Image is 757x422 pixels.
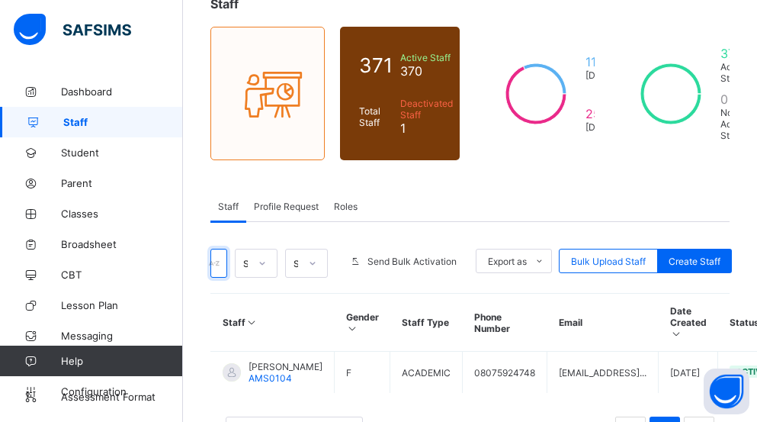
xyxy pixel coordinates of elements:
span: Classes [61,208,183,220]
span: 253 [585,106,688,121]
span: [PERSON_NAME] [249,361,322,372]
th: Phone Number [463,294,547,352]
span: AMS0104 [249,372,292,384]
span: 371 [359,53,393,77]
th: Staff [211,294,335,352]
th: Date Created [659,294,718,352]
span: Profile Request [254,201,319,212]
span: Create Staff [669,256,720,267]
th: Gender [335,294,390,352]
span: Student [61,147,183,159]
th: Email [547,294,659,352]
td: F [335,352,390,394]
img: safsims [14,14,131,46]
span: Dashboard [61,85,183,98]
span: Export as [488,256,527,267]
span: Bulk Upload Staff [571,256,646,267]
span: 118 [585,54,688,69]
button: Open asap [704,369,749,414]
span: Staff [63,116,183,128]
span: 370 [400,63,453,79]
div: Total Staff [355,101,396,132]
span: Send Bulk Activation [367,256,457,267]
td: ACADEMIC [390,352,463,394]
th: Staff Type [390,294,463,352]
i: Sort in Ascending Order [346,323,359,334]
span: Configuration [61,385,182,398]
span: CBT [61,269,183,281]
span: Help [61,355,182,367]
div: Select staff type [243,258,249,269]
span: Staff [218,201,239,212]
span: [DEMOGRAPHIC_DATA] [585,69,688,81]
i: Sort in Ascending Order [245,317,258,328]
td: [EMAIL_ADDRESS]... [547,352,659,394]
span: Parent [61,177,183,189]
td: 08075924748 [463,352,547,394]
span: 1 [400,121,453,136]
span: Lesson Plan [61,299,183,311]
i: Sort in Ascending Order [670,328,683,340]
span: Active Staff [400,52,453,63]
span: Broadsheet [61,238,183,250]
span: [DEMOGRAPHIC_DATA] [585,121,688,133]
span: Roles [334,201,358,212]
div: Select status [293,258,300,269]
span: Deactivated Staff [400,98,453,121]
td: [DATE] [659,352,718,394]
span: Messaging [61,330,183,342]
